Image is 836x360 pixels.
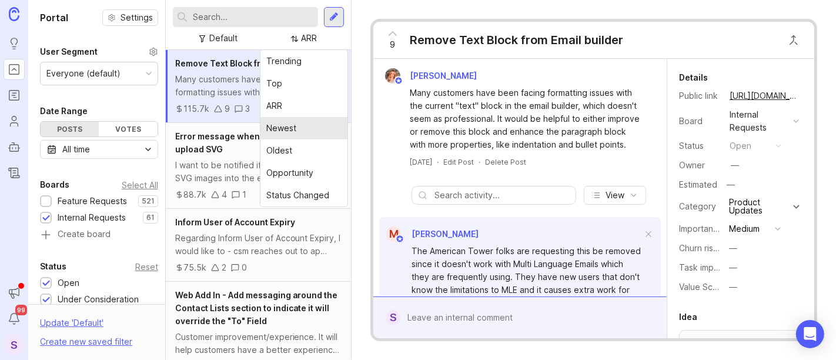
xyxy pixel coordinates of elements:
[4,282,25,304] button: Announcements
[412,229,479,239] span: [PERSON_NAME]
[729,198,790,215] div: Product Updates
[410,158,433,166] time: [DATE]
[410,71,477,81] span: [PERSON_NAME]
[729,242,737,255] div: —
[41,122,99,136] div: Posts
[222,261,226,274] div: 2
[679,200,720,213] div: Category
[260,50,347,72] div: Trending
[679,262,726,272] label: Task impact
[679,89,720,102] div: Public link
[166,209,351,282] a: Inform User of Account ExpiryRegarding Inform User of Account Expiry, I would like to - csm reach...
[242,188,246,201] div: 1
[386,226,402,242] div: M
[122,182,158,188] div: Select All
[679,181,717,189] div: Estimated
[183,188,206,201] div: 88.7k
[412,245,642,309] div: The American Tower folks are requesting this be removed since it doesn't work with Multi Language...
[142,196,155,206] p: 521
[730,139,751,152] div: open
[679,224,723,234] label: Importance
[4,162,25,184] a: Changelog
[4,59,25,80] a: Portal
[175,232,342,258] div: Regarding Inform User of Account Expiry, I would like to - csm reaches out to ap contact/dm when ...
[58,293,139,306] div: Under Consideration
[782,28,805,52] button: Close button
[58,211,126,224] div: Internal Requests
[730,108,788,134] div: Internal Requests
[260,95,347,117] div: ARR
[9,7,19,21] img: Canny Home
[4,308,25,329] button: Notifications
[260,184,347,206] div: Status Changed
[4,111,25,132] a: Users
[40,11,68,25] h1: Portal
[175,290,338,326] span: Web Add In - Add messaging around the Contact Lists section to indicate it will override the "To"...
[40,230,158,241] a: Create board
[679,71,708,85] div: Details
[242,261,247,274] div: 0
[723,177,738,192] div: —
[225,102,230,115] div: 9
[175,159,342,185] div: I want to be notified if I attempt to upload SVG images into the email builder or file manager, a...
[40,45,98,59] div: User Segment
[175,217,295,227] span: Inform User of Account Expiry
[260,72,347,95] div: Top
[40,259,66,274] div: Status
[437,157,439,167] div: ·
[381,68,404,84] img: Bronwen W
[444,157,474,167] div: Edit Post
[102,9,158,26] button: Settings
[729,222,760,235] div: Medium
[434,189,570,202] input: Search activity...
[260,117,347,139] div: Newest
[301,32,317,45] div: ARR
[584,186,646,205] button: View
[394,76,403,85] img: member badge
[245,102,250,115] div: 3
[146,213,155,222] p: 61
[729,281,737,294] div: —
[679,243,723,253] label: Churn risk?
[386,310,401,325] div: S
[166,123,351,209] a: Error message when customer tries to upload SVGI want to be notified if I attempt to upload SVG i...
[260,139,347,162] div: Oldest
[486,157,527,167] div: Delete Post
[166,50,351,123] a: Remove Text Block from Email builderMany customers have been facing formatting issues with the cu...
[4,334,25,355] button: S
[729,261,737,274] div: —
[390,38,395,51] span: 9
[679,139,720,152] div: Status
[4,85,25,106] a: Roadmaps
[58,195,127,208] div: Feature Requests
[679,282,724,292] label: Value Scale
[378,68,487,84] a: Bronwen W[PERSON_NAME]
[40,178,69,192] div: Boards
[209,32,238,45] div: Default
[4,136,25,158] a: Autopilot
[175,131,331,154] span: Error message when customer tries to upload SVG
[99,122,157,136] div: Votes
[731,159,739,172] div: —
[726,88,802,104] a: [URL][DOMAIN_NAME]
[410,157,433,167] a: [DATE]
[40,335,132,348] div: Create new saved filter
[606,189,624,201] span: View
[796,320,824,348] div: Open Intercom Messenger
[395,235,404,244] img: member badge
[40,104,88,118] div: Date Range
[135,264,158,270] div: Reset
[222,188,227,201] div: 4
[679,115,720,128] div: Board
[175,58,327,68] span: Remove Text Block from Email builder
[183,261,206,274] div: 75.5k
[46,67,121,80] div: Everyone (default)
[121,12,153,24] span: Settings
[479,157,481,167] div: ·
[175,73,342,99] div: Many customers have been facing formatting issues with the current "text" block in the email buil...
[183,102,209,115] div: 115.7k
[58,276,79,289] div: Open
[410,32,624,48] div: Remove Text Block from Email builder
